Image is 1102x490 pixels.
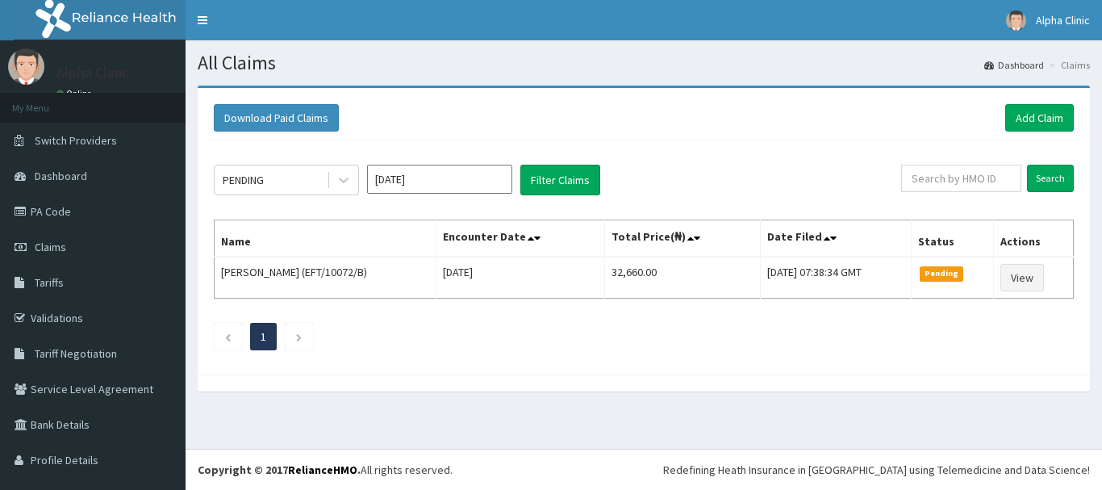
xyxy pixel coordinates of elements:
[295,329,303,344] a: Next page
[261,329,266,344] a: Page 1 is your current page
[920,266,964,281] span: Pending
[35,133,117,148] span: Switch Providers
[901,165,1021,192] input: Search by HMO ID
[436,257,605,299] td: [DATE]
[8,48,44,85] img: User Image
[1006,10,1026,31] img: User Image
[35,240,66,254] span: Claims
[663,462,1090,478] div: Redefining Heath Insurance in [GEOGRAPHIC_DATA] using Telemedicine and Data Science!
[1036,13,1090,27] span: Alpha Clinic
[1005,104,1074,132] a: Add Claim
[520,165,600,195] button: Filter Claims
[35,169,87,183] span: Dashboard
[288,463,357,477] a: RelianceHMO
[224,329,232,344] a: Previous page
[35,275,64,290] span: Tariffs
[605,257,761,299] td: 32,660.00
[56,88,95,99] a: Online
[994,220,1074,258] th: Actions
[436,220,605,258] th: Encounter Date
[223,172,264,188] div: PENDING
[1000,264,1044,291] a: View
[198,463,361,477] strong: Copyright © 2017 .
[56,65,129,80] p: Alpha Clinic
[605,220,761,258] th: Total Price(₦)
[214,104,339,132] button: Download Paid Claims
[911,220,993,258] th: Status
[186,449,1102,490] footer: All rights reserved.
[1046,58,1090,72] li: Claims
[198,52,1090,73] h1: All Claims
[761,257,911,299] td: [DATE] 07:38:34 GMT
[761,220,911,258] th: Date Filed
[1027,165,1074,192] input: Search
[215,257,436,299] td: [PERSON_NAME] (EFT/10072/B)
[367,165,512,194] input: Select Month and Year
[984,58,1044,72] a: Dashboard
[215,220,436,258] th: Name
[35,346,117,361] span: Tariff Negotiation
